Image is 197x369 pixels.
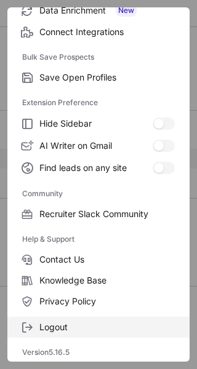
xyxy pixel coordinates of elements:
label: Contact Us [7,249,190,270]
span: New [116,4,137,17]
span: Hide Sidebar [39,118,153,129]
span: AI Writer on Gmail [39,140,153,151]
span: Contact Us [39,254,175,265]
label: Knowledge Base [7,270,190,291]
label: Save Open Profiles [7,67,190,88]
label: Connect Integrations [7,22,190,42]
span: Privacy Policy [39,296,175,307]
label: Logout [7,317,190,338]
span: Knowledge Base [39,275,175,286]
span: Connect Integrations [39,26,175,38]
span: Find leads on any site [39,162,153,173]
label: Help & Support [22,229,175,249]
label: Privacy Policy [7,291,190,312]
span: Save Open Profiles [39,72,175,83]
div: Version 5.16.5 [7,343,190,362]
label: Hide Sidebar [7,113,190,135]
span: Logout [39,322,175,333]
label: Community [22,184,175,204]
label: Find leads on any site [7,157,190,179]
span: Recruiter Slack Community [39,208,175,220]
label: AI Writer on Gmail [7,135,190,157]
label: Extension Preference [22,93,175,113]
span: Data Enrichment [39,4,175,17]
label: Recruiter Slack Community [7,204,190,224]
label: Bulk Save Prospects [22,47,175,67]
